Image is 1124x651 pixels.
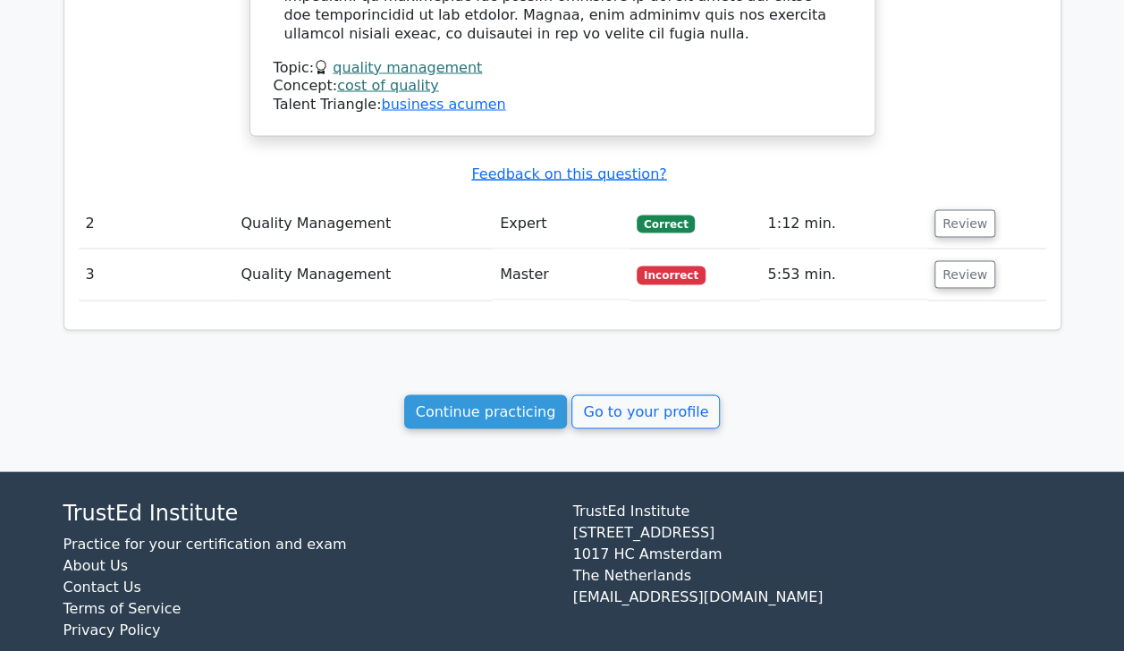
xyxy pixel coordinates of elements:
[493,198,630,249] td: Expert
[63,500,552,526] h4: TrustEd Institute
[63,535,347,552] a: Practice for your certification and exam
[404,394,568,428] a: Continue practicing
[571,394,720,428] a: Go to your profile
[63,578,141,595] a: Contact Us
[637,266,706,283] span: Incorrect
[233,249,493,300] td: Quality Management
[637,215,695,232] span: Correct
[274,76,851,95] div: Concept:
[63,599,182,616] a: Terms of Service
[934,260,995,288] button: Review
[934,209,995,237] button: Review
[333,58,482,75] a: quality management
[381,95,505,112] a: business acumen
[63,556,128,573] a: About Us
[471,165,666,182] a: Feedback on this question?
[79,198,234,249] td: 2
[337,76,439,93] a: cost of quality
[63,621,161,638] a: Privacy Policy
[274,58,851,77] div: Topic:
[493,249,630,300] td: Master
[233,198,493,249] td: Quality Management
[79,249,234,300] td: 3
[274,58,851,114] div: Talent Triangle:
[760,249,927,300] td: 5:53 min.
[760,198,927,249] td: 1:12 min.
